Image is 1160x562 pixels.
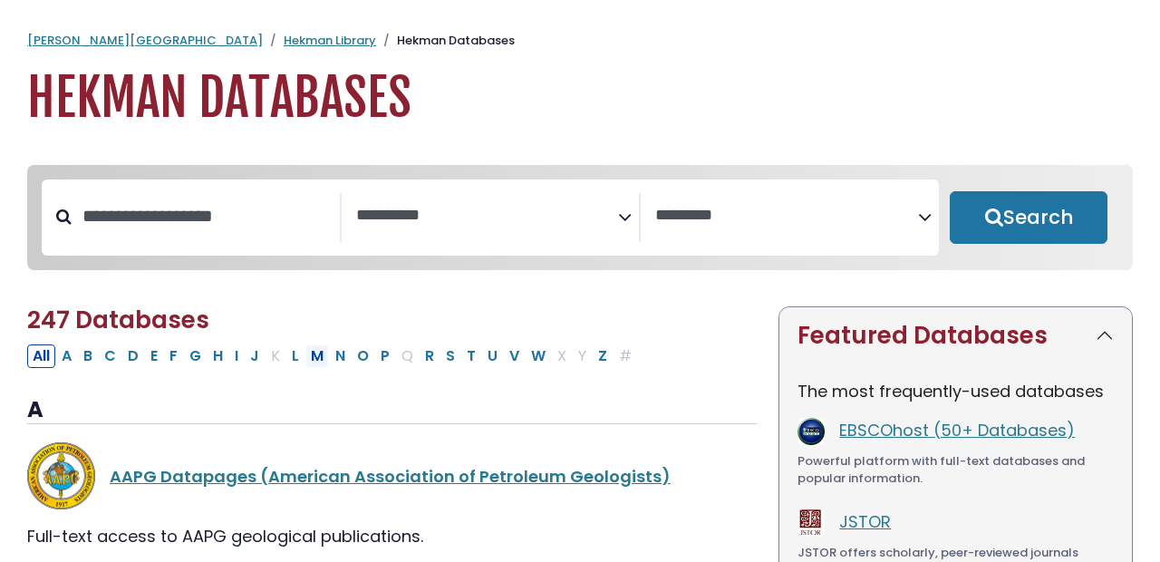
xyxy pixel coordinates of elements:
button: Filter Results V [504,344,525,368]
input: Search database by title or keyword [72,201,340,231]
button: Filter Results U [482,344,503,368]
nav: breadcrumb [27,32,1133,50]
a: EBSCOhost (50+ Databases) [839,419,1075,441]
a: [PERSON_NAME][GEOGRAPHIC_DATA] [27,32,263,49]
button: Filter Results M [305,344,329,368]
button: Filter Results O [352,344,374,368]
button: Filter Results W [526,344,551,368]
button: Filter Results A [56,344,77,368]
a: AAPG Datapages (American Association of Petroleum Geologists) [110,465,671,488]
nav: Search filters [27,165,1133,270]
textarea: Search [356,207,619,226]
button: Filter Results C [99,344,121,368]
a: JSTOR [839,510,891,533]
button: Filter Results B [78,344,98,368]
li: Hekman Databases [376,32,515,50]
button: All [27,344,55,368]
div: Alpha-list to filter by first letter of database name [27,344,639,366]
button: Filter Results N [330,344,351,368]
button: Filter Results I [229,344,244,368]
button: Filter Results T [461,344,481,368]
button: Filter Results G [184,344,207,368]
p: The most frequently-used databases [797,379,1114,403]
button: Featured Databases [779,307,1132,364]
button: Filter Results J [245,344,265,368]
button: Filter Results D [122,344,144,368]
h1: Hekman Databases [27,68,1133,129]
div: Full-text access to AAPG geological publications. [27,524,757,548]
button: Submit for Search Results [950,191,1107,244]
div: Powerful platform with full-text databases and popular information. [797,452,1114,488]
button: Filter Results R [420,344,440,368]
button: Filter Results P [375,344,395,368]
span: 247 Databases [27,304,209,336]
button: Filter Results E [145,344,163,368]
button: Filter Results S [440,344,460,368]
button: Filter Results F [164,344,183,368]
textarea: Search [655,207,918,226]
button: Filter Results H [208,344,228,368]
a: Hekman Library [284,32,376,49]
h3: A [27,397,757,424]
button: Filter Results Z [593,344,613,368]
button: Filter Results L [286,344,304,368]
